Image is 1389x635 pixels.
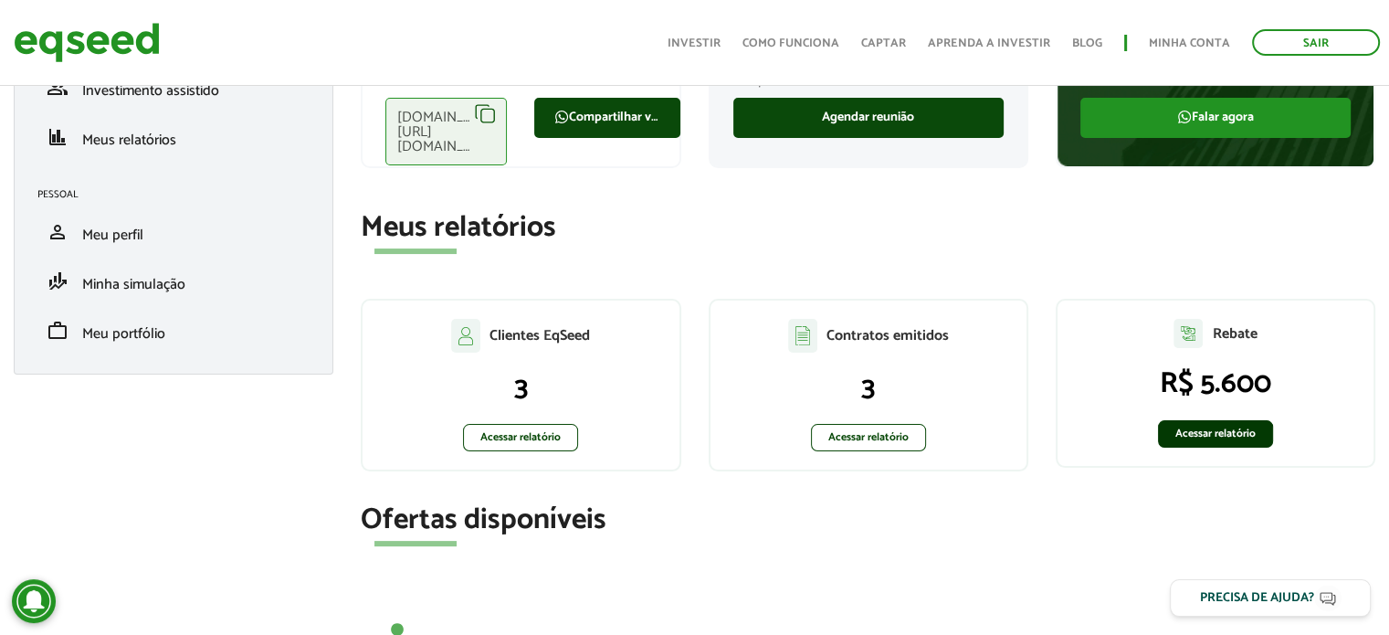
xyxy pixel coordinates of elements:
li: Meu portfólio [24,306,323,355]
p: Rebate [1212,325,1257,343]
span: Meu portfólio [82,322,165,346]
a: Agendar reunião [733,98,1004,138]
li: Investimento assistido [24,63,323,112]
a: Acessar relatório [463,424,578,451]
a: Compartilhar via WhatsApp [534,98,680,138]
p: Tire todas as suas dúvidas sobre o processo de investimento [1080,53,1351,88]
a: Como funciona [742,37,839,49]
span: Investimento assistido [82,79,219,103]
a: Acessar relatório [811,424,926,451]
p: Compartilhe com seus clientes e receba sua comissão corretamente [385,53,656,88]
span: group [47,77,68,99]
img: agent-contratos.svg [788,319,817,353]
p: Contratos emitidos [826,327,949,344]
img: agent-clientes.svg [451,319,480,352]
a: Investir [668,37,721,49]
p: 3 [729,371,1008,406]
div: [DOMAIN_NAME][URL][DOMAIN_NAME] [385,98,507,165]
span: work [47,320,68,342]
span: Meus relatórios [82,128,176,153]
span: finance_mode [47,270,68,292]
img: EqSeed [14,18,160,67]
span: finance [47,126,68,148]
a: Captar [861,37,906,49]
p: Clientes EqSeed [489,327,590,344]
img: FaWhatsapp.svg [1177,110,1192,124]
a: Minha conta [1149,37,1230,49]
p: R$ 5.600 [1076,366,1355,401]
li: Meus relatórios [24,112,323,162]
h2: Pessoal [37,189,323,200]
a: finance_modeMinha simulação [37,270,310,292]
a: Falar agora [1080,98,1351,138]
a: Aprenda a investir [928,37,1050,49]
a: groupInvestimento assistido [37,77,310,99]
a: financeMeus relatórios [37,126,310,148]
a: workMeu portfólio [37,320,310,342]
a: Sair [1252,29,1380,56]
p: Especialistas prontos para apoiar você no seu processo comercial [733,53,1004,88]
a: Acessar relatório [1158,420,1273,448]
li: Minha simulação [24,257,323,306]
img: FaWhatsapp.svg [554,110,569,124]
span: person [47,221,68,243]
p: 3 [381,371,660,406]
img: agent-relatorio.svg [1173,319,1203,348]
a: Blog [1072,37,1102,49]
h2: Ofertas disponíveis [361,504,1375,536]
a: personMeu perfil [37,221,310,243]
span: Minha simulação [82,272,185,297]
span: Meu perfil [82,223,143,248]
h2: Meus relatórios [361,212,1375,244]
li: Meu perfil [24,207,323,257]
